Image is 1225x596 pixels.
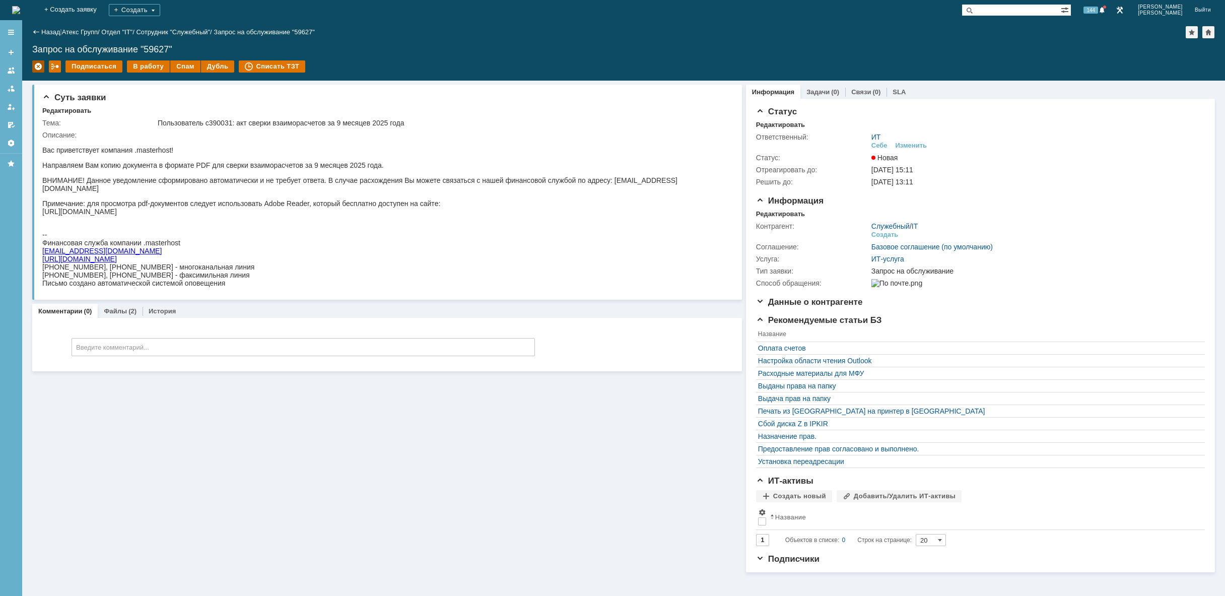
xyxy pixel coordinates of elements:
[3,62,19,79] a: Заявки на командах
[756,154,869,162] div: Статус:
[3,99,19,115] a: Мои заявки
[38,307,83,315] a: Комментарии
[871,222,910,230] a: Служебный
[101,28,136,36] div: /
[756,222,869,230] div: Контрагент:
[842,534,846,546] div: 0
[756,107,797,116] span: Статус
[758,445,1198,453] a: Предоставление прав согласовано и выполнено.
[758,369,1198,377] a: Расходные материалы для МФУ
[136,28,210,36] a: Сотрудник "Служебный"
[214,28,315,36] div: Запрос на обслуживание "59627"
[756,255,869,263] div: Услуга:
[158,119,725,127] div: Пользователь c390031: акт сверки взаиморасчетов за 9 месяцев 2025 года
[806,88,830,96] a: Задачи
[1061,5,1071,14] span: Расширенный поиск
[62,28,102,36] div: /
[1186,26,1198,38] div: Добавить в избранное
[104,307,127,315] a: Файлы
[32,60,44,73] div: Удалить
[871,243,993,251] a: Базовое соглашение (по умолчанию)
[42,119,156,127] div: Тема:
[60,28,61,35] div: |
[851,88,871,96] a: Связи
[12,6,20,14] img: logo
[3,117,19,133] a: Мои согласования
[128,307,137,315] div: (2)
[756,279,869,287] div: Способ обращения:
[871,154,898,162] span: Новая
[871,231,898,239] div: Создать
[32,44,1215,54] div: Запрос на обслуживание "59627"
[756,133,869,141] div: Ответственный:
[872,88,880,96] div: (0)
[756,476,813,486] span: ИТ-активы
[758,382,1198,390] a: Выданы права на папку
[785,534,912,546] i: Строк на странице:
[756,196,824,206] span: Информация
[756,210,805,218] div: Редактировать
[758,508,766,516] span: Настройки
[896,142,927,150] div: Изменить
[1138,10,1183,16] span: [PERSON_NAME]
[893,88,906,96] a: SLA
[871,178,913,186] span: [DATE] 13:11
[756,328,1200,342] th: Название
[758,344,1198,352] a: Оплата счетов
[149,307,176,315] a: История
[768,506,1200,530] th: Название
[101,28,132,36] a: Отдел "IT"
[42,93,106,102] span: Суть заявки
[871,142,888,150] div: Себе
[756,243,869,251] div: Соглашение:
[1083,7,1098,14] span: 144
[42,131,727,139] div: Описание:
[756,121,805,129] div: Редактировать
[758,457,1198,466] a: Установка переадресации
[62,28,98,36] a: Атекс Групп
[3,44,19,60] a: Создать заявку
[756,267,869,275] div: Тип заявки:
[758,357,1198,365] a: Настройка области чтения Outlook
[1114,4,1126,16] a: Перейти в интерфейс администратора
[3,81,19,97] a: Заявки в моей ответственности
[871,166,913,174] span: [DATE] 15:11
[758,420,1198,428] a: Сбой диска Z в IPKIR
[912,222,918,230] a: IT
[1202,26,1214,38] div: Сделать домашней страницей
[758,432,1198,440] a: Назначение прав.
[109,4,160,16] div: Создать
[752,88,794,96] a: Информация
[756,554,820,564] span: Подписчики
[871,133,881,141] a: ИТ
[871,279,922,287] img: По почте.png
[12,6,20,14] a: Перейти на домашнюю страницу
[758,394,1198,403] a: Выдача прав на папку
[3,135,19,151] a: Настройки
[84,307,92,315] div: (0)
[756,315,882,325] span: Рекомендуемые статьи БЗ
[41,28,60,36] a: Назад
[756,166,869,174] div: Отреагировать до:
[871,255,904,263] a: ИТ-услуга
[785,537,839,544] span: Объектов в списке:
[758,407,1198,415] a: Печать из [GEOGRAPHIC_DATA] на принтер в [GEOGRAPHIC_DATA]
[1138,4,1183,10] span: [PERSON_NAME]
[775,513,806,521] div: Название
[871,267,1198,275] div: Запрос на обслуживание
[42,107,91,115] div: Редактировать
[756,297,863,307] span: Данные о контрагенте
[49,60,61,73] div: Работа с массовостью
[136,28,214,36] div: /
[831,88,839,96] div: (0)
